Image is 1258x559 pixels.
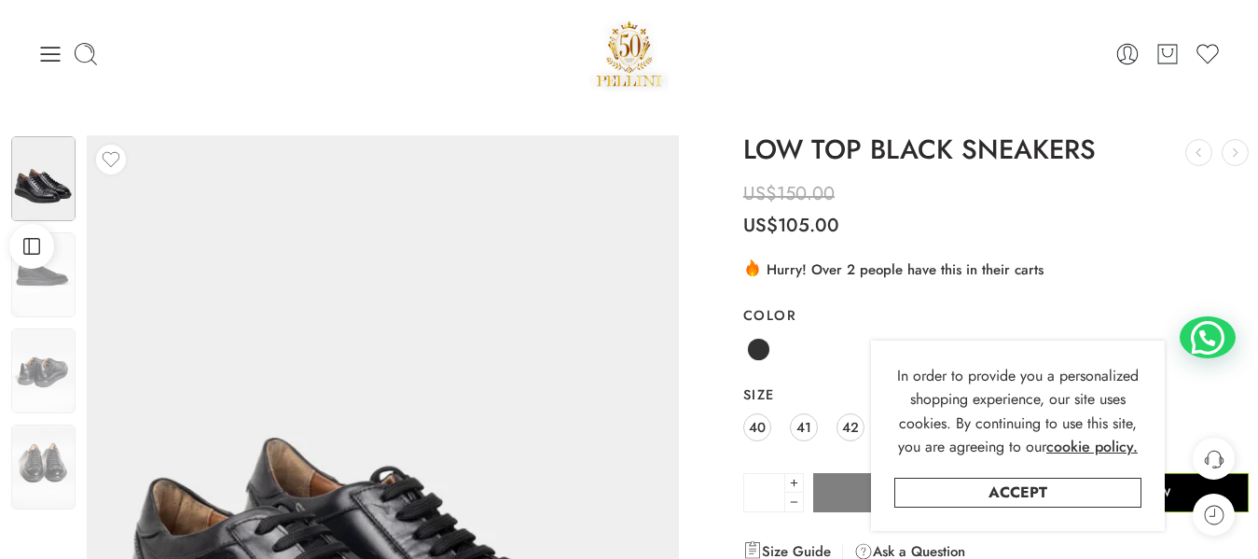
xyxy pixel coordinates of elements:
[11,232,76,317] img: Artboard 2
[836,413,864,441] a: 42
[743,180,777,207] span: US$
[743,212,839,239] bdi: 105.00
[382,530,383,531] div: Loading image
[589,14,670,93] img: Pellini
[743,212,778,239] span: US$
[11,425,76,510] img: Artboard 2
[743,385,1249,404] label: Size
[743,180,835,207] bdi: 150.00
[1154,41,1181,67] a: Cart
[1114,41,1140,67] a: Login / Register
[743,258,1249,280] div: Hurry! Over 2 people have this in their carts
[1195,41,1221,67] a: Wishlist
[796,414,811,440] span: 41
[897,365,1139,458] span: In order to provide you a personalized shopping experience, our site uses cookies. By continuing ...
[743,413,771,441] a: 40
[11,328,76,413] img: Artboard 2
[894,478,1141,508] a: Accept
[11,136,76,221] img: Artboard 2
[749,414,766,440] span: 40
[813,473,1020,512] button: Add to cart
[743,306,1249,325] label: Color
[589,14,670,93] a: Pellini -
[1046,435,1138,459] a: cookie policy.
[743,473,785,512] input: Product quantity
[743,135,1249,165] h1: LOW TOP BLACK SNEAKERS
[842,414,859,440] span: 42
[790,413,818,441] a: 41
